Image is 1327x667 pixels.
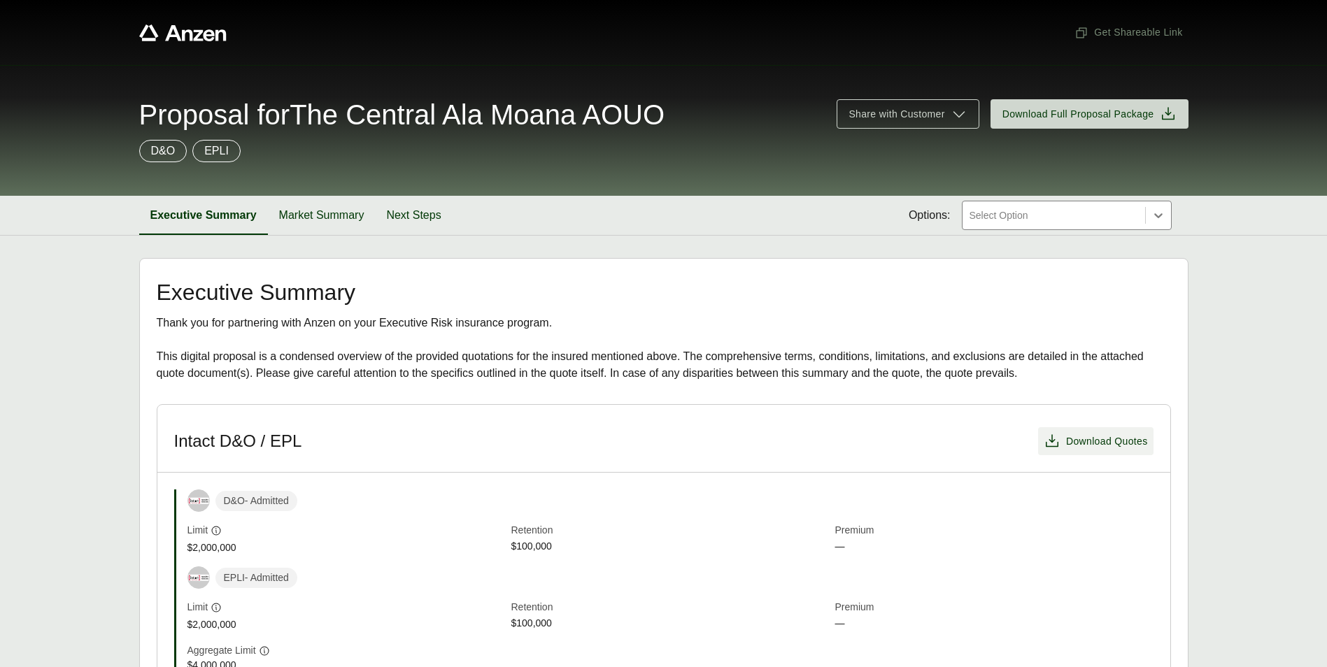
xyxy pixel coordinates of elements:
button: Download Full Proposal Package [991,99,1188,129]
button: Executive Summary [139,196,268,235]
h2: Executive Summary [157,281,1171,303]
span: $100,000 [511,616,830,632]
img: Intact [188,575,209,581]
span: Share with Customer [849,107,944,122]
span: $2,000,000 [187,540,506,555]
button: Get Shareable Link [1069,20,1188,45]
button: Next Steps [375,196,452,235]
a: Anzen website [139,24,227,41]
span: D&O - Admitted [215,491,297,511]
h3: Intact D&O / EPL [174,431,302,452]
span: Options: [909,207,951,224]
button: Market Summary [268,196,376,235]
span: Download Quotes [1066,434,1148,449]
img: Intact [188,498,209,504]
button: Share with Customer [837,99,979,129]
span: Download Full Proposal Package [1002,107,1154,122]
div: Thank you for partnering with Anzen on your Executive Risk insurance program. This digital propos... [157,315,1171,382]
p: EPLI [204,143,229,159]
span: Limit [187,523,208,538]
span: Premium [835,523,1154,539]
span: $100,000 [511,539,830,555]
span: Premium [835,600,1154,616]
span: Retention [511,523,830,539]
span: — [835,616,1154,632]
span: Proposal for The Central Ala Moana AOUO [139,101,665,129]
span: $2,000,000 [187,617,506,632]
span: Retention [511,600,830,616]
span: Get Shareable Link [1074,25,1182,40]
span: Limit [187,600,208,615]
span: EPLI - Admitted [215,568,297,588]
span: Aggregate Limit [187,643,256,658]
p: D&O [151,143,176,159]
button: Download Quotes [1038,427,1154,455]
span: — [835,539,1154,555]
